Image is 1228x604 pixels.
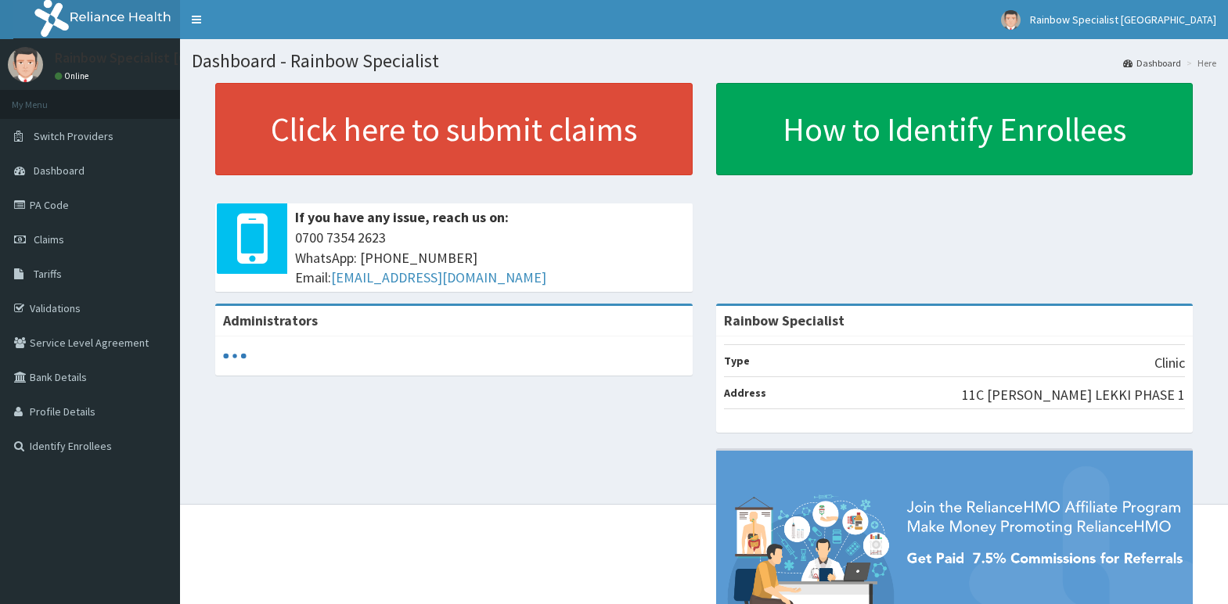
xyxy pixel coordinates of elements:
[8,47,43,82] img: User Image
[962,385,1185,405] p: 11C [PERSON_NAME] LEKKI PHASE 1
[716,83,1194,175] a: How to Identify Enrollees
[34,232,64,246] span: Claims
[223,344,247,368] svg: audio-loading
[724,311,844,329] strong: Rainbow Specialist
[55,51,302,65] p: Rainbow Specialist [GEOGRAPHIC_DATA]
[1123,56,1181,70] a: Dashboard
[724,354,750,368] b: Type
[295,208,509,226] b: If you have any issue, reach us on:
[1183,56,1216,70] li: Here
[1154,353,1185,373] p: Clinic
[55,70,92,81] a: Online
[724,386,766,400] b: Address
[295,228,685,288] span: 0700 7354 2623 WhatsApp: [PHONE_NUMBER] Email:
[34,164,85,178] span: Dashboard
[192,51,1216,71] h1: Dashboard - Rainbow Specialist
[331,268,546,286] a: [EMAIL_ADDRESS][DOMAIN_NAME]
[1030,13,1216,27] span: Rainbow Specialist [GEOGRAPHIC_DATA]
[34,129,113,143] span: Switch Providers
[223,311,318,329] b: Administrators
[34,267,62,281] span: Tariffs
[1001,10,1021,30] img: User Image
[215,83,693,175] a: Click here to submit claims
